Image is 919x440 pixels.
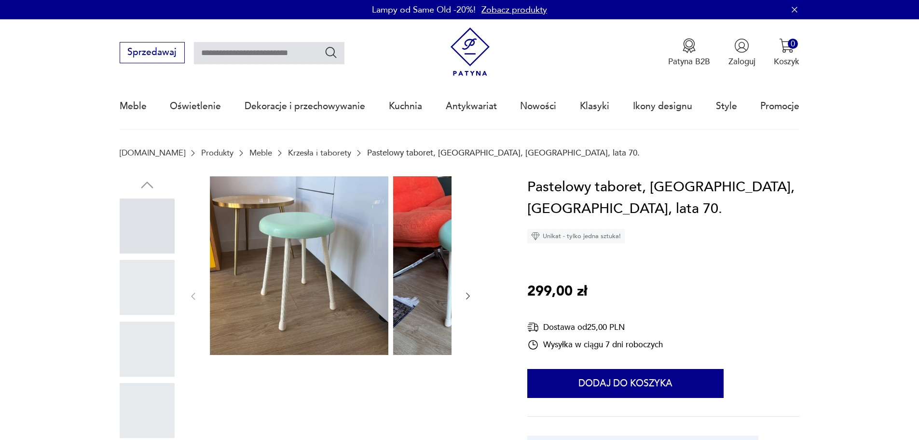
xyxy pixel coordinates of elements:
[170,84,221,128] a: Oświetlenie
[728,56,755,67] p: Zaloguj
[527,176,799,220] h1: Pastelowy taboret, [GEOGRAPHIC_DATA], [GEOGRAPHIC_DATA], lata 70.
[245,84,365,128] a: Dekoracje i przechowywanie
[446,28,494,76] img: Patyna - sklep z meblami i dekoracjami vintage
[520,84,556,128] a: Nowości
[393,176,572,355] img: Zdjęcie produktu Pastelowy taboret, Union, Niemcy, lata 70.
[324,45,338,59] button: Szukaj
[734,38,749,53] img: Ikonka użytkownika
[120,148,185,157] a: [DOMAIN_NAME]
[527,369,724,398] button: Dodaj do koszyka
[527,321,539,333] img: Ikona dostawy
[668,56,710,67] p: Patyna B2B
[481,4,547,16] a: Zobacz produkty
[633,84,692,128] a: Ikony designu
[446,84,497,128] a: Antykwariat
[728,38,755,67] button: Zaloguj
[527,321,663,333] div: Dostawa od 25,00 PLN
[668,38,710,67] button: Patyna B2B
[372,4,476,16] p: Lampy od Same Old -20%!
[760,84,799,128] a: Promocje
[288,148,351,157] a: Krzesła i taborety
[531,232,540,241] img: Ikona diamentu
[580,84,609,128] a: Klasyki
[788,39,798,49] div: 0
[682,38,697,53] img: Ikona medalu
[367,148,640,157] p: Pastelowy taboret, [GEOGRAPHIC_DATA], [GEOGRAPHIC_DATA], lata 70.
[779,38,794,53] img: Ikona koszyka
[774,56,799,67] p: Koszyk
[774,38,799,67] button: 0Koszyk
[249,148,272,157] a: Meble
[201,148,233,157] a: Produkty
[527,281,587,303] p: 299,00 zł
[527,229,625,243] div: Unikat - tylko jedna sztuka!
[716,84,737,128] a: Style
[120,42,185,63] button: Sprzedawaj
[120,84,147,128] a: Meble
[389,84,422,128] a: Kuchnia
[527,339,663,351] div: Wysyłka w ciągu 7 dni roboczych
[668,38,710,67] a: Ikona medaluPatyna B2B
[210,176,388,355] img: Zdjęcie produktu Pastelowy taboret, Union, Niemcy, lata 70.
[120,49,185,57] a: Sprzedawaj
